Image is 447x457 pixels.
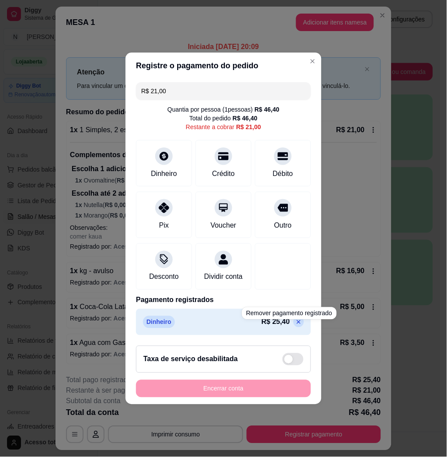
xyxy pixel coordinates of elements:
[255,105,279,114] div: R$ 46,40
[186,123,261,131] div: Restante a cobrar
[242,307,337,320] div: Remover pagamento registrado
[151,169,177,179] div: Dinheiro
[189,114,258,123] div: Total do pedido
[273,169,293,179] div: Débito
[143,316,175,328] p: Dinheiro
[143,354,238,365] h2: Taxa de serviço desabilitada
[149,272,179,282] div: Desconto
[262,317,290,327] p: R$ 25,40
[168,105,279,114] div: Quantia por pessoa ( 1 pessoas)
[141,82,306,100] input: Ex.: hambúrguer de cordeiro
[204,272,243,282] div: Dividir conta
[136,295,311,306] p: Pagamento registrados
[233,114,258,123] div: R$ 46,40
[126,53,321,79] header: Registre o pagamento do pedido
[159,220,169,231] div: Pix
[212,169,235,179] div: Crédito
[211,220,237,231] div: Voucher
[274,220,292,231] div: Outro
[236,123,261,131] div: R$ 21,00
[306,54,320,68] button: Close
